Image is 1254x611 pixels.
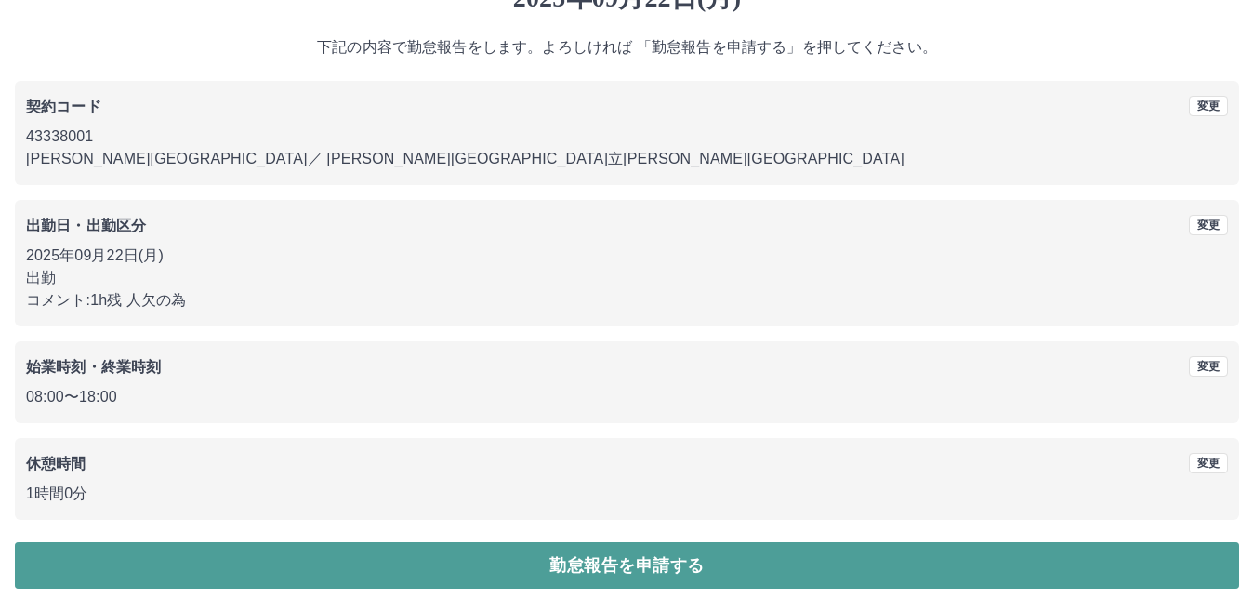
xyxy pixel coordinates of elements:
[15,36,1239,59] p: 下記の内容で勤怠報告をします。よろしければ 「勤怠報告を申請する」を押してください。
[26,289,1228,312] p: コメント: 1h残 人欠の為
[26,359,161,375] b: 始業時刻・終業時刻
[26,99,101,114] b: 契約コード
[26,126,1228,148] p: 43338001
[26,456,86,472] b: 休憩時間
[26,386,1228,408] p: 08:00 〜 18:00
[1189,356,1228,377] button: 変更
[15,542,1239,589] button: 勤怠報告を申請する
[26,148,1228,170] p: [PERSON_NAME][GEOGRAPHIC_DATA] ／ [PERSON_NAME][GEOGRAPHIC_DATA]立[PERSON_NAME][GEOGRAPHIC_DATA]
[1189,96,1228,116] button: 変更
[26,245,1228,267] p: 2025年09月22日(月)
[1189,215,1228,235] button: 変更
[1189,453,1228,473] button: 変更
[26,483,1228,505] p: 1時間0分
[26,267,1228,289] p: 出勤
[26,218,146,233] b: 出勤日・出勤区分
